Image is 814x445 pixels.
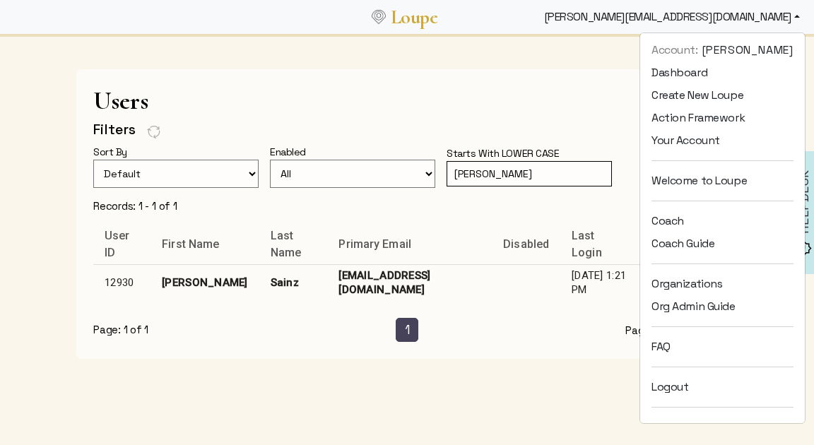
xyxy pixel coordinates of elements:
[640,84,805,107] a: Create New Loupe
[640,210,805,232] a: Coach
[640,336,805,358] a: FAQ
[259,264,328,301] td: Sainz
[93,225,151,264] th: User ID
[797,241,812,256] img: brightness_alert_FILL0_wght500_GRAD0_ops.svg
[348,318,374,342] a: Previous Page
[93,121,136,138] h4: Filters
[492,225,560,264] th: Disabled
[396,318,419,342] a: Current Page is 1
[640,416,805,439] a: Admin
[560,225,638,264] th: Last Login
[93,144,138,160] div: Sort By
[608,319,721,341] div: Page Size:
[259,225,328,264] th: Last Name
[702,42,794,59] span: [PERSON_NAME]
[327,264,492,301] td: [EMAIL_ADDRESS][DOMAIN_NAME]
[386,4,442,30] a: Loupe
[93,86,721,115] h1: Users
[327,225,492,264] th: Primary Email
[640,273,805,295] a: Organizations
[147,124,161,140] img: FFFF
[151,264,259,301] td: [PERSON_NAME]
[449,322,456,338] span: »
[270,144,317,160] div: Enabled
[640,295,805,318] a: Org Admin Guide
[372,10,386,24] img: Loupe Logo
[640,61,805,84] a: Dashboard
[560,264,638,301] td: [DATE] 1:21 PM
[651,42,698,57] span: Account:
[93,323,206,337] div: Page: 1 of 1
[538,3,806,31] div: [PERSON_NAME][EMAIL_ADDRESS][DOMAIN_NAME]
[151,225,259,264] th: First Name
[639,264,721,301] td: [DATE] 1:17 PM
[93,318,721,342] nav: Page of Results
[640,376,805,398] a: Logout
[640,232,805,255] a: Coach Guide
[440,318,466,342] a: Next Page
[358,322,365,338] span: «
[640,170,805,192] a: Welcome to Loupe
[93,199,177,213] div: Records: 1 - 1 of 1
[93,264,151,301] td: 12930
[447,146,571,161] div: Starts With LOWER CASE
[639,225,721,264] th: Created At
[640,129,805,152] a: Your Account
[640,107,805,129] a: Action Framework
